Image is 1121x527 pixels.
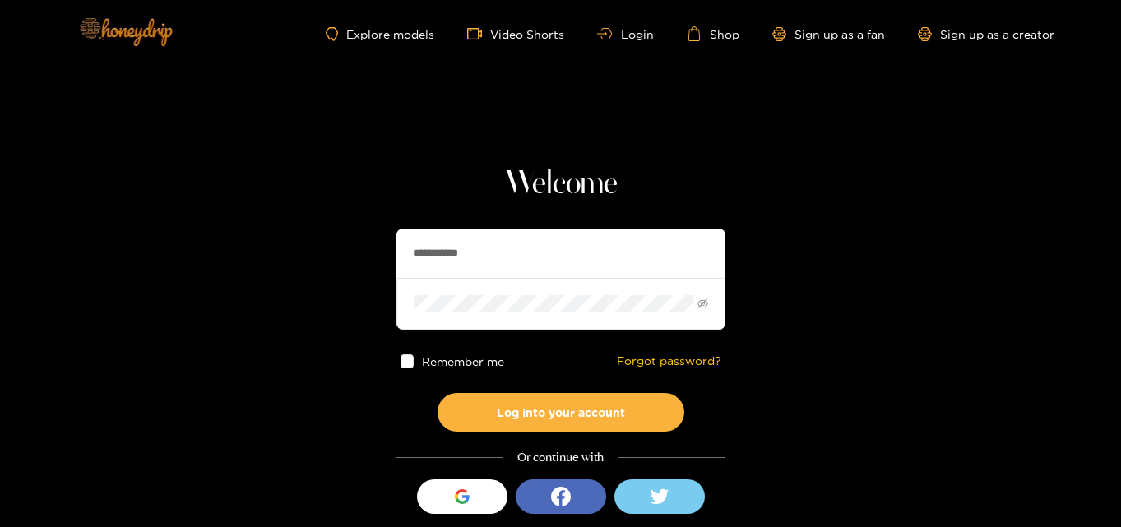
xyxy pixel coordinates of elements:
[467,26,490,41] span: video-camera
[422,355,504,368] span: Remember me
[396,448,725,467] div: Or continue with
[396,164,725,204] h1: Welcome
[326,27,434,41] a: Explore models
[438,393,684,432] button: Log into your account
[687,26,739,41] a: Shop
[617,354,721,368] a: Forgot password?
[697,298,708,309] span: eye-invisible
[918,27,1054,41] a: Sign up as a creator
[467,26,564,41] a: Video Shorts
[772,27,885,41] a: Sign up as a fan
[597,28,653,40] a: Login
